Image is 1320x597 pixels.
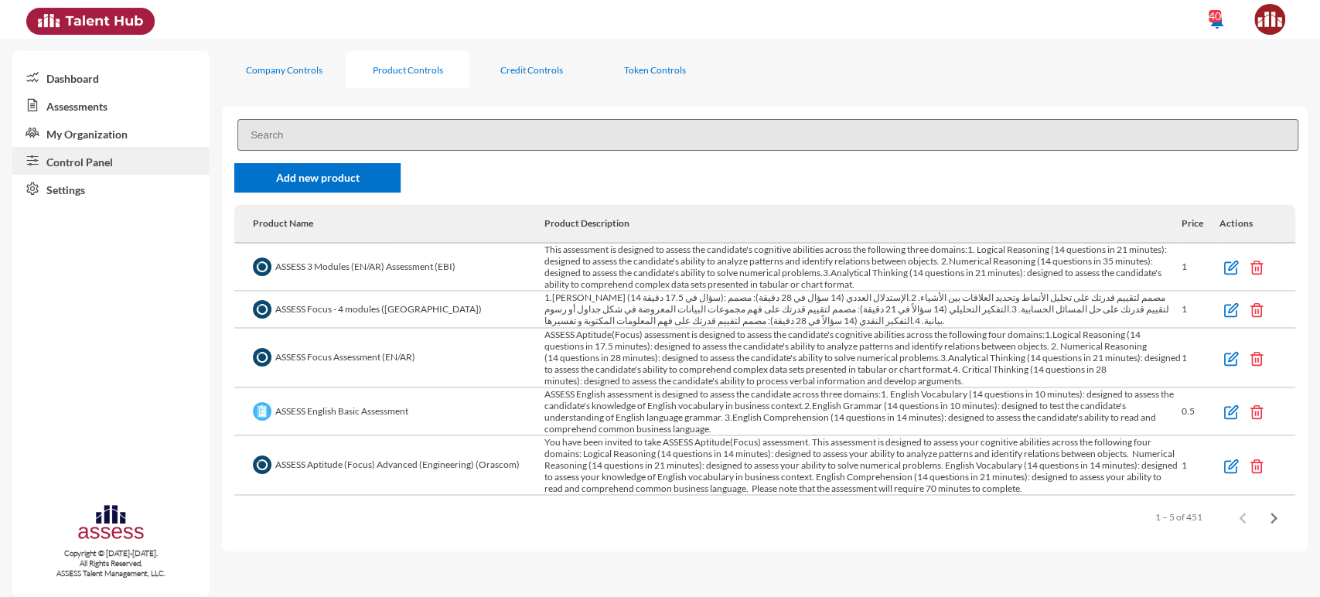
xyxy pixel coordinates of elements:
[1219,205,1295,244] th: Actions
[544,436,1181,496] td: You have been invited to take ASSESS Aptitude(Focus) assessment. This assessment is designed to a...
[12,91,210,119] a: Assessments
[253,217,544,229] div: Product Name
[544,329,1181,388] td: ASSESS Aptitude(Focus) assessment is designed to assess the candidate's cognitive abilities acros...
[1181,244,1219,292] td: 1
[1181,436,1219,496] td: 1
[1258,502,1289,533] button: Next page
[1181,292,1219,329] td: 1
[12,175,210,203] a: Settings
[234,329,544,388] td: ASSESS Focus Assessment (EN/AR)
[237,119,1298,151] input: Search
[234,436,544,496] td: ASSESS Aptitude (Focus) Advanced (Engineering) (Orascom)
[253,217,313,229] div: Product Name
[77,503,145,546] img: assesscompany-logo.png
[544,388,1181,436] td: ASSESS English assessment is designed to assess the candidate across three domains:1. English Voc...
[234,292,544,329] td: ASSESS Focus - 4 modules ([GEOGRAPHIC_DATA])
[1209,10,1221,22] div: 40
[544,244,1181,292] td: This assessment is designed to assess the candidate's cognitive abilities across the following th...
[1227,502,1258,533] button: Previous page
[1181,388,1219,436] td: 0.5
[544,217,629,229] div: Product Description
[234,163,401,193] a: Add new product
[12,147,210,175] a: Control Panel
[544,292,1181,329] td: 1.[PERSON_NAME] (14 سؤال في 17.5 دقيقة): مصمم لتقييم قدرتك على تحليل الأنماط وتحديد العلاقات بين ...
[1208,12,1226,30] mat-icon: notifications
[234,244,544,292] td: ASSESS 3 Modules (EN/AR) Assessment (EBI)
[246,64,322,76] div: Company Controls
[234,388,544,436] td: ASSESS English Basic Assessment
[373,64,443,76] div: Product Controls
[544,217,1181,229] div: Product Description
[1181,329,1219,388] td: 1
[624,64,686,76] div: Token Controls
[1181,217,1219,229] div: Price
[1181,217,1202,229] div: Price
[12,548,210,578] p: Copyright © [DATE]-[DATE]. All Rights Reserved. ASSESS Talent Management, LLC.
[500,64,563,76] div: Credit Controls
[1155,511,1202,523] div: 1 – 5 of 451
[12,119,210,147] a: My Organization
[12,63,210,91] a: Dashboard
